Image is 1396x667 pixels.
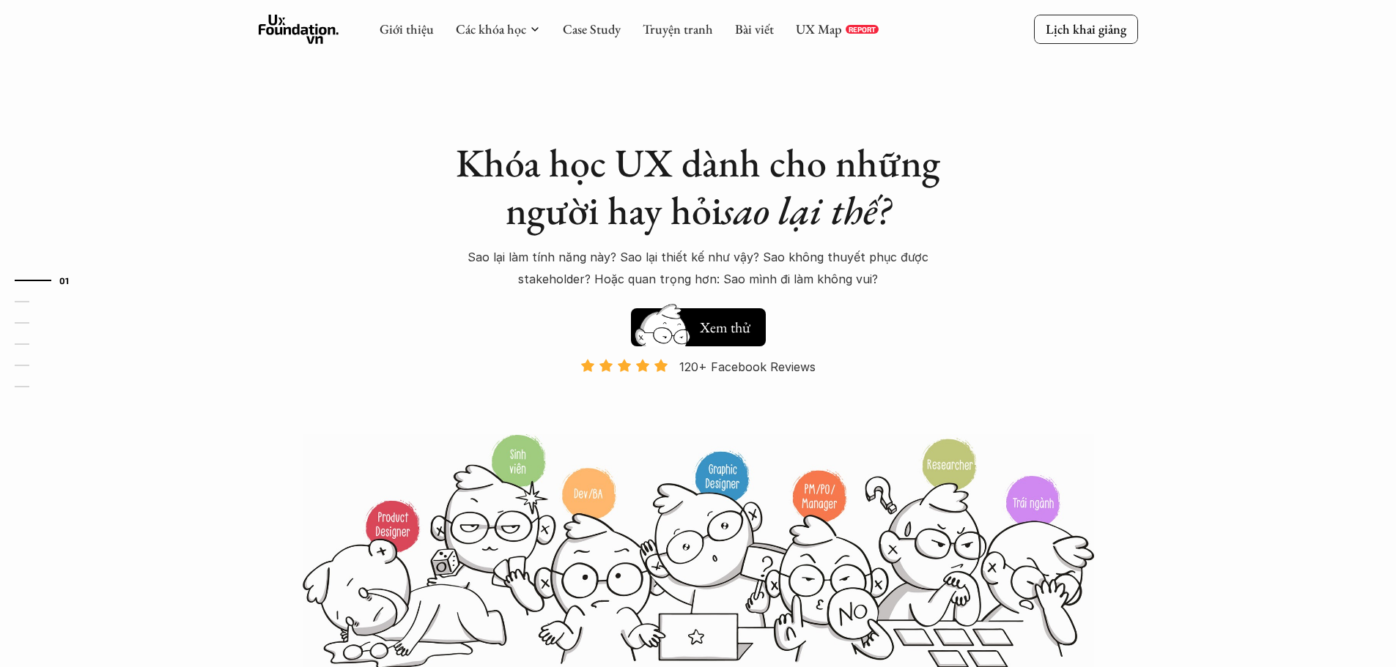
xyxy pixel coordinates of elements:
a: Truyện tranh [643,21,713,37]
p: Sao lại làm tính năng này? Sao lại thiết kế như vậy? Sao không thuyết phục được stakeholder? Hoặc... [449,246,948,291]
a: Các khóa học [456,21,526,37]
a: REPORT [846,25,879,34]
p: REPORT [849,25,876,34]
a: Giới thiệu [380,21,434,37]
p: Lịch khai giảng [1046,21,1126,37]
strong: 01 [59,275,70,286]
a: 01 [15,272,84,289]
a: Lịch khai giảng [1034,15,1138,43]
a: 120+ Facebook Reviews [568,358,829,432]
a: Case Study [563,21,621,37]
a: Bài viết [735,21,774,37]
a: Xem thử [631,301,766,346]
a: UX Map [796,21,842,37]
em: sao lại thế? [722,185,890,236]
h1: Khóa học UX dành cho những người hay hỏi [442,139,955,234]
p: 120+ Facebook Reviews [679,356,816,378]
h5: Xem thử [700,317,750,338]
